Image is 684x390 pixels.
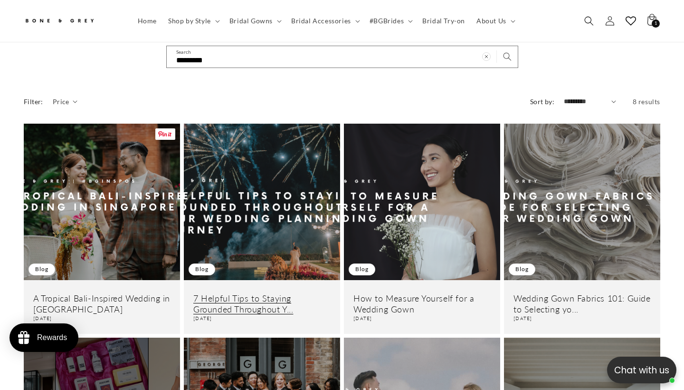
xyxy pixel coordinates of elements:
span: About Us [476,17,506,25]
a: Home [132,11,162,31]
span: Home [138,17,157,25]
summary: Bridal Accessories [285,11,364,31]
h2: Filter: [24,97,43,107]
div: Rewards [37,333,67,342]
summary: Shop by Style [162,11,224,31]
span: 1 [655,19,657,28]
button: Search [497,46,518,67]
summary: #BGBrides [364,11,417,31]
span: #BGBrides [370,17,404,25]
img: Bone and Grey Bridal [24,13,95,29]
a: 7 Helpful Tips to Staying Grounded Throughout Y... [193,293,331,315]
p: Chat with us [607,363,676,377]
span: Bridal Accessories [291,17,351,25]
summary: Price [53,97,78,107]
a: A Tropical Bali-Inspired Wedding in [GEOGRAPHIC_DATA] [33,293,171,315]
summary: Search [579,10,599,31]
span: Price [53,97,69,107]
span: Bridal Try-on [422,17,465,25]
span: 8 results [633,97,660,106]
a: Bridal Try-on [417,11,471,31]
span: Shop by Style [168,17,211,25]
summary: About Us [471,11,519,31]
a: Bone and Grey Bridal [20,10,123,32]
button: Open chatbox [607,357,676,383]
a: Wedding Gown Fabrics 101: Guide to Selecting yo... [513,293,651,315]
a: How to Measure Yourself for a Wedding Gown [353,293,491,315]
label: Sort by: [530,97,554,106]
span: Bridal Gowns [229,17,273,25]
summary: Bridal Gowns [224,11,285,31]
button: Clear search term [476,46,497,67]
